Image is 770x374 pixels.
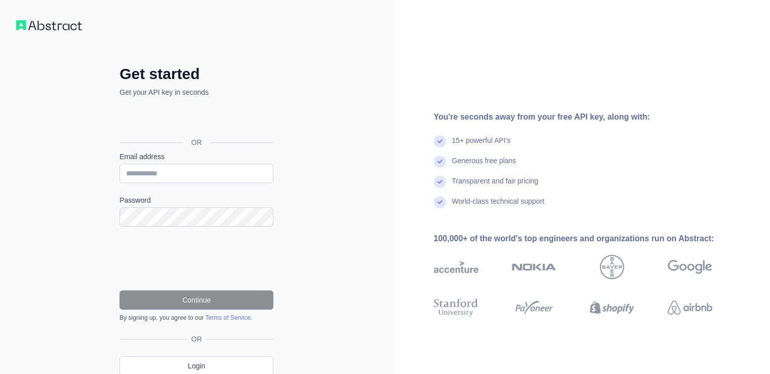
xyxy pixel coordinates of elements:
h2: Get started [119,65,273,83]
iframe: reCAPTCHA [119,239,273,278]
div: You're seconds away from your free API key, along with: [434,111,745,123]
img: payoneer [512,296,556,319]
img: check mark [434,135,446,147]
div: 100,000+ of the world's top engineers and organizations run on Abstract: [434,233,745,245]
img: bayer [600,255,624,279]
span: OR [183,137,210,147]
img: google [668,255,712,279]
div: By signing up, you agree to our . [119,314,273,322]
img: check mark [434,196,446,208]
img: Workflow [16,20,82,30]
img: airbnb [668,296,712,319]
div: Generous free plans [452,156,516,176]
img: check mark [434,176,446,188]
img: accenture [434,255,478,279]
button: Continue [119,290,273,310]
div: Transparent and fair pricing [452,176,539,196]
a: Terms of Service [205,314,250,321]
iframe: Bouton "Se connecter avec Google" [114,108,276,131]
img: shopify [590,296,634,319]
img: check mark [434,156,446,168]
label: Email address [119,152,273,162]
div: 15+ powerful API's [452,135,511,156]
span: OR [187,334,206,344]
img: stanford university [434,296,478,319]
div: World-class technical support [452,196,545,216]
label: Password [119,195,273,205]
img: nokia [512,255,556,279]
p: Get your API key in seconds [119,87,273,97]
